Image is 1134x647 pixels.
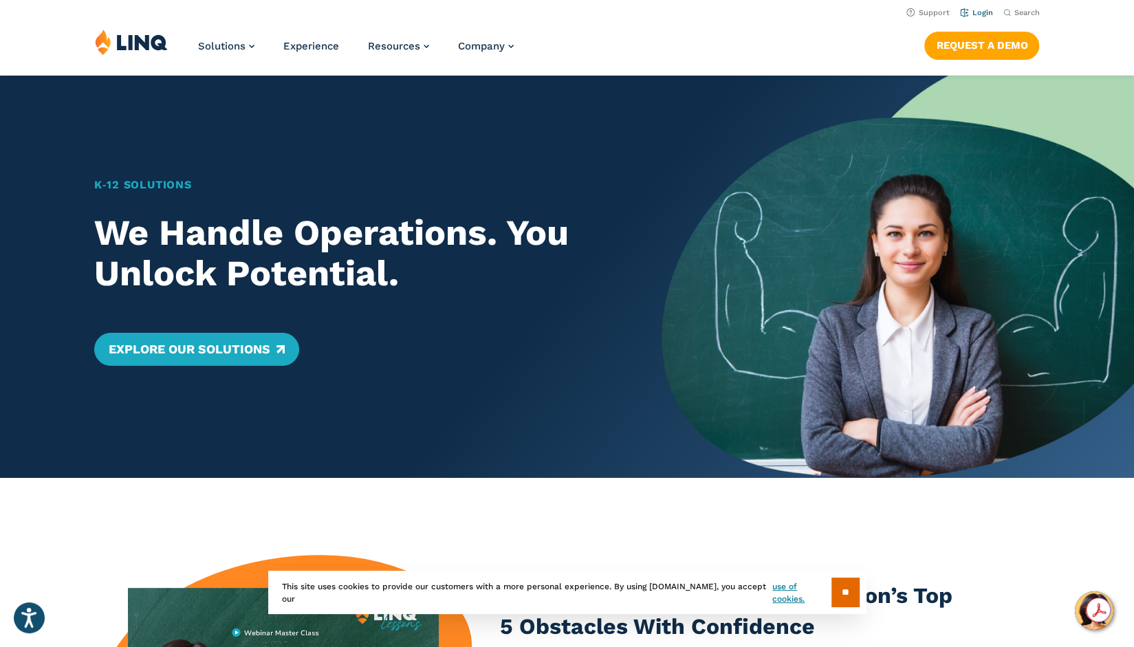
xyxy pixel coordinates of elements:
[268,571,866,614] div: This site uses cookies to provide our customers with a more personal experience. By using [DOMAIN...
[94,333,298,366] a: Explore Our Solutions
[198,29,514,74] nav: Primary Navigation
[906,8,949,17] a: Support
[283,40,339,52] a: Experience
[960,8,992,17] a: Login
[772,580,831,605] a: use of cookies.
[95,29,168,55] img: LINQ | K‑12 Software
[198,40,246,52] span: Solutions
[458,40,505,52] span: Company
[1003,8,1039,18] button: Open Search Bar
[368,40,429,52] a: Resources
[662,76,1134,478] img: Home Banner
[1014,8,1039,17] span: Search
[924,29,1039,59] nav: Button Navigation
[924,32,1039,59] a: Request a Demo
[1075,591,1113,630] button: Hello, have a question? Let’s chat.
[368,40,420,52] span: Resources
[94,212,615,295] h2: We Handle Operations. You Unlock Potential.
[198,40,254,52] a: Solutions
[94,177,615,193] h1: K‑12 Solutions
[458,40,514,52] a: Company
